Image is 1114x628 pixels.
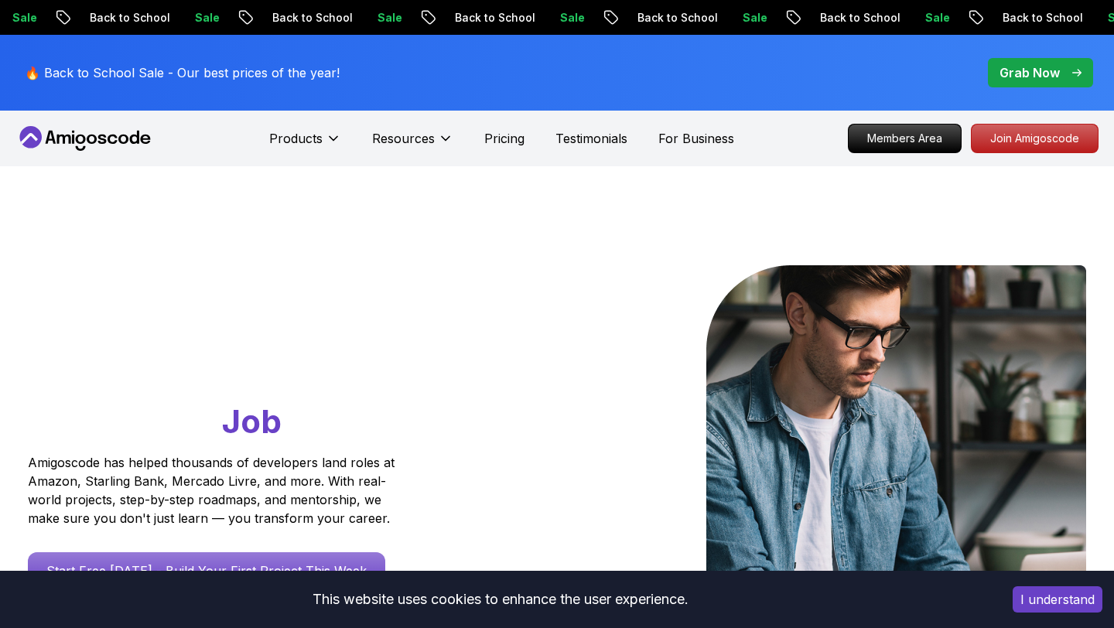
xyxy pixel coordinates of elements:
[658,129,734,148] a: For Business
[989,10,1094,26] p: Back to School
[222,401,282,441] span: Job
[12,582,989,616] div: This website uses cookies to enhance the user experience.
[364,10,413,26] p: Sale
[555,129,627,148] a: Testimonials
[28,552,385,589] a: Start Free [DATE] - Build Your First Project This Week
[258,10,364,26] p: Back to School
[28,265,454,444] h1: Go From Learning to Hired: Master Java, Spring Boot & Cloud Skills That Get You the
[624,10,729,26] p: Back to School
[269,129,323,148] p: Products
[441,10,546,26] p: Back to School
[372,129,435,148] p: Resources
[849,125,961,152] p: Members Area
[25,63,340,82] p: 🔥 Back to School Sale - Our best prices of the year!
[848,124,962,153] a: Members Area
[806,10,911,26] p: Back to School
[1013,586,1102,613] button: Accept cookies
[546,10,596,26] p: Sale
[269,129,341,160] button: Products
[484,129,525,148] a: Pricing
[1000,63,1060,82] p: Grab Now
[911,10,961,26] p: Sale
[28,453,399,527] p: Amigoscode has helped thousands of developers land roles at Amazon, Starling Bank, Mercado Livre,...
[971,124,1099,153] a: Join Amigoscode
[372,129,453,160] button: Resources
[972,125,1098,152] p: Join Amigoscode
[76,10,181,26] p: Back to School
[729,10,778,26] p: Sale
[181,10,231,26] p: Sale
